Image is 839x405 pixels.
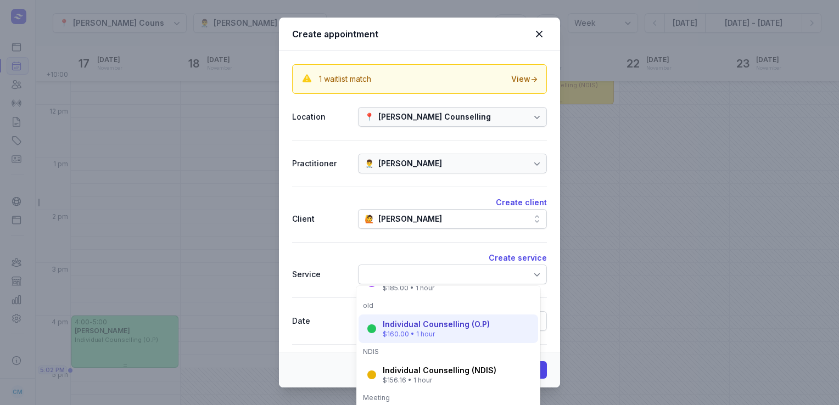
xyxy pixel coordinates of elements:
span: → [530,74,538,83]
div: $156.16 • 1 hour [383,376,496,385]
div: 🙋️ [365,212,374,226]
div: Location [292,110,349,123]
div: old [363,301,534,310]
div: [PERSON_NAME] Counselling [378,110,491,123]
div: NDIS [363,347,534,356]
div: $185.00 • 1 hour [383,284,532,292]
div: $160.00 • 1 hour [383,330,490,339]
div: Individual Counselling (NDIS) [383,365,496,376]
div: 📍 [365,110,374,123]
div: [PERSON_NAME] [378,157,442,170]
div: View [511,74,538,85]
div: Client [292,212,349,226]
div: 👨‍⚕️ [365,157,374,170]
div: 1 waitlist match [319,74,371,85]
div: Date [292,314,349,328]
div: Practitioner [292,157,349,170]
button: Create client [496,196,547,209]
div: Meeting [363,393,534,402]
div: Create appointment [292,27,532,41]
div: Individual Counselling (O.P) [383,319,490,330]
div: Service [292,268,349,281]
button: Create service [489,251,547,265]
